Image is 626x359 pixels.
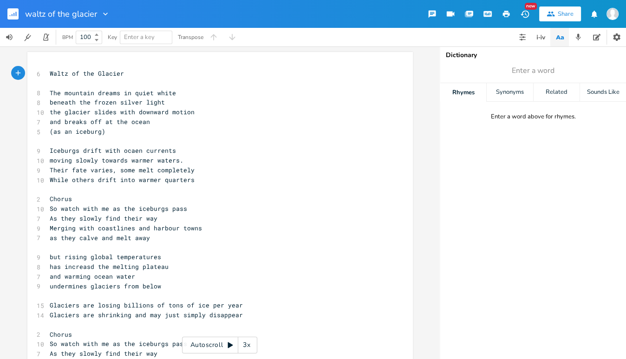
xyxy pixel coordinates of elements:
[491,113,576,121] div: Enter a word above for rhymes.
[62,35,73,40] div: BPM
[50,253,161,261] span: but rising global temperatures
[50,117,150,126] span: and breaks off at the ocean
[50,349,157,358] span: As they slowly find their way
[446,52,620,59] div: Dictionary
[50,89,176,97] span: The mountain dreams in quiet white
[525,3,537,10] div: New
[50,311,243,319] span: Glaciers are shrinking and may just simply disappear
[440,83,486,102] div: Rhymes
[539,7,581,21] button: Share
[606,8,619,20] img: Linda Mielke
[50,156,183,164] span: moving slowly towards warmer waters.
[50,69,124,78] span: Waltz of the Glacier
[108,34,117,40] div: Key
[50,146,176,155] span: Iceburgs drift with ocaen currents
[50,176,195,184] span: While others drift into warmer quarters
[50,204,187,213] span: So watch with me as the iceburgs pass
[50,272,135,281] span: and warming ocean water
[50,262,169,271] span: has increasd the melting plateau
[534,83,580,102] div: Related
[50,339,187,348] span: So watch with me as the iceburgs pass
[512,65,554,76] span: Enter a word
[50,166,195,174] span: Their fate varies, some melt completely
[182,337,257,353] div: Autoscroll
[50,127,105,136] span: (as an iceburg)
[50,330,72,339] span: Chorus
[487,83,533,102] div: Synonyms
[50,301,243,309] span: Glaciers are losing billions of tons of ice per year
[124,33,155,41] span: Enter a key
[50,224,202,232] span: Merging with coastlines and harbour towns
[558,10,574,18] div: Share
[238,337,255,353] div: 3x
[178,34,203,40] div: Transpose
[50,195,72,203] span: Chorus
[515,6,534,22] button: New
[50,234,150,242] span: as they calve and melt away
[50,214,157,222] span: As they slowly find their way
[50,108,195,116] span: the glacier slides with downward motion
[50,98,165,106] span: beneath the frozen silver light
[580,83,626,102] div: Sounds Like
[50,282,161,290] span: undermines glaciers from below
[25,10,97,18] span: waltz of the glacier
